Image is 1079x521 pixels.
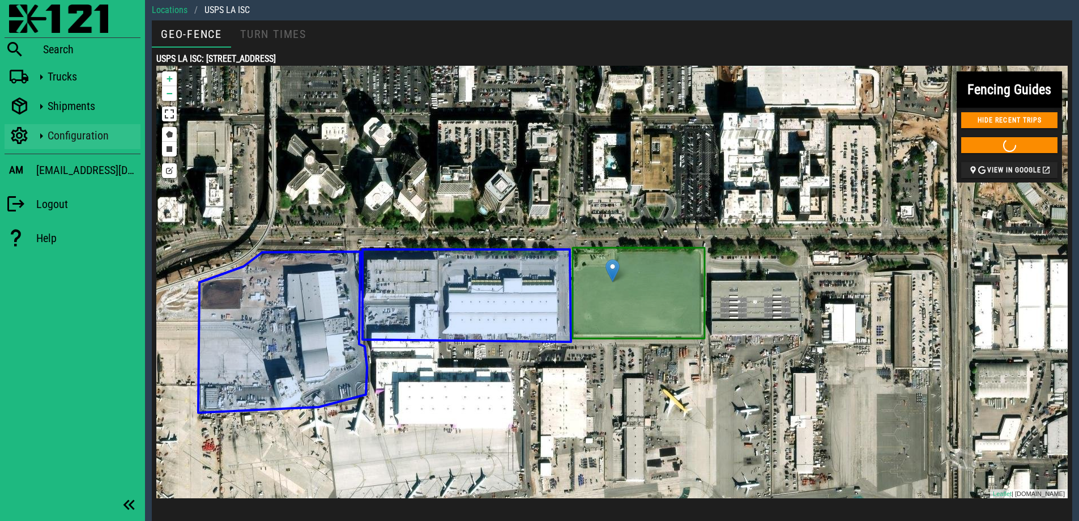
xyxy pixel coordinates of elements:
button: View in Google [961,162,1057,178]
a: View in Google [957,158,1062,183]
li: / [187,3,204,17]
div: Configuration [48,129,136,142]
a: Zoom in [162,71,177,86]
a: Leaflet [993,490,1012,497]
button: Hide Recent Trips [961,112,1057,128]
div: Turn Times [231,20,315,48]
a: Draw a rectangle [162,142,177,156]
a: Draw a polygon [162,127,177,142]
a: Blackfly [5,5,140,35]
div: [EMAIL_ADDRESS][DOMAIN_NAME] [36,161,140,179]
span: View in Google [969,166,1051,175]
div: USPS LA ISC [204,3,250,17]
span: Hide Recent Trips [969,116,1051,124]
h3: AM [9,164,23,176]
div: Trucks [48,70,136,83]
h2: Fencing Guides [967,79,1051,100]
a: Zoom out [162,86,177,101]
div: Shipments [48,99,136,113]
a: Locations [152,3,187,17]
div: Search [43,43,140,56]
h4: USPS LA ISC: [STREET_ADDRESS] [156,52,1068,66]
div: Logout [36,197,140,211]
img: 87f0f0e.png [9,5,108,33]
a: View Fullscreen [162,107,177,121]
div: Geo-Fence [152,20,231,48]
div: | [DOMAIN_NAME] [990,489,1068,499]
a: Help [5,222,140,254]
a: Edit layers [162,163,177,178]
div: Help [36,231,140,245]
